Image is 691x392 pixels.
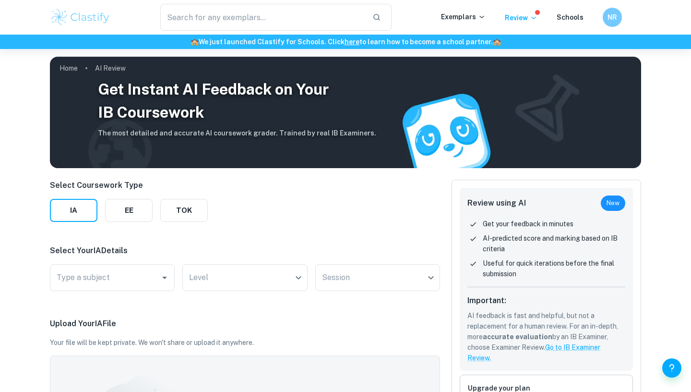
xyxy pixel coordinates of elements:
[483,333,552,341] b: accurate evaluation
[50,337,440,348] p: Your file will be kept private. We won't share or upload it anywhere.
[50,318,440,330] p: Upload Your IA File
[50,180,208,191] p: Select Coursework Type
[467,310,625,363] p: AI feedback is fast and helpful, but not a replacement for a human review. For an in-depth, more ...
[158,271,171,284] button: Open
[483,219,573,229] p: Get your feedback in minutes
[2,37,689,47] h6: We just launched Clastify for Schools. Click to learn how to become a school partner.
[98,128,376,138] h6: The most detailed and accurate AI coursework grader. Trained by real IB Examiners.
[50,199,97,222] button: IA
[95,63,126,73] p: AI Review
[98,78,376,124] h3: Get Instant AI Feedback on Your IB Coursework
[345,38,359,46] a: here
[557,13,584,21] a: Schools
[60,61,78,75] a: Home
[50,8,111,27] img: Clastify logo
[483,258,625,279] p: Useful for quick iterations before the final submission
[441,12,486,22] p: Exemplars
[662,358,681,378] button: Help and Feedback
[191,38,199,46] span: 🏫
[607,12,618,23] h6: NR
[50,245,440,257] p: Select Your IA Details
[493,38,501,46] span: 🏫
[105,199,153,222] button: EE
[601,198,625,208] span: New
[505,12,537,23] p: Review
[603,8,622,27] button: NR
[467,197,526,209] h6: Review using AI
[467,295,625,306] h6: Important:
[160,4,365,31] input: Search for any exemplars...
[160,199,208,222] button: TOK
[50,57,641,168] img: AI Review Cover
[483,233,625,254] p: AI-predicted score and marking based on IB criteria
